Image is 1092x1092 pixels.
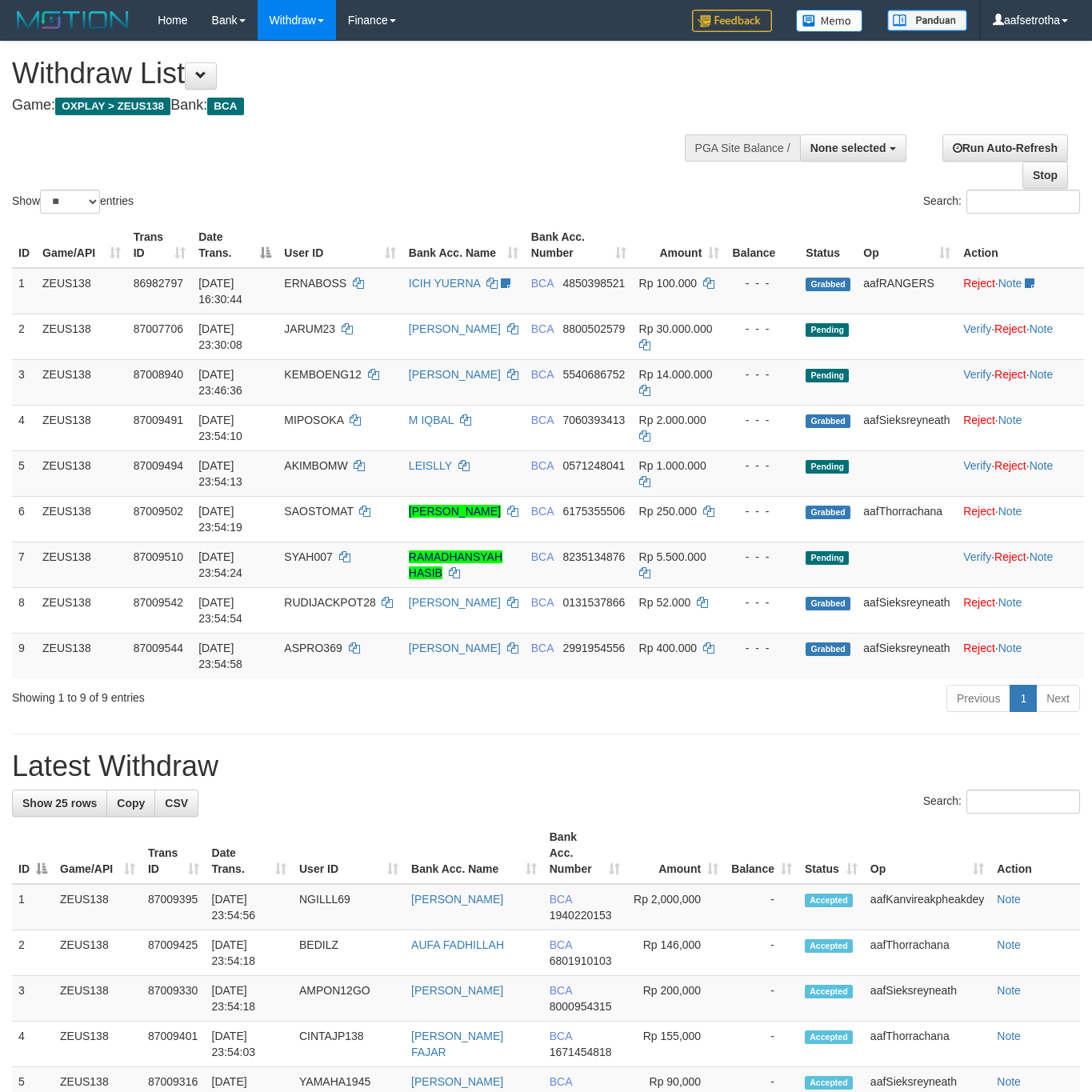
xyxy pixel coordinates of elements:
span: [DATE] 16:30:44 [198,277,242,306]
td: - [725,884,798,930]
td: 5 [12,450,36,496]
td: ZEUS138 [36,587,127,633]
td: · [957,633,1084,678]
td: [DATE] 23:54:18 [206,930,293,976]
div: PGA Site Balance / [685,134,800,162]
a: [PERSON_NAME] [409,505,501,518]
td: Rp 200,000 [626,976,725,1022]
td: ZEUS138 [36,359,127,405]
a: Show 25 rows [12,790,107,817]
td: aafThorrachana [864,1022,990,1067]
td: aafKanvireakpheakdey [864,884,990,930]
td: ZEUS138 [36,542,127,587]
td: 3 [12,359,36,405]
a: Verify [963,368,991,381]
a: Note [998,505,1022,518]
a: Verify [963,322,991,335]
img: MOTION_logo.png [12,8,134,32]
span: Grabbed [806,278,850,291]
a: [PERSON_NAME] [411,893,503,906]
label: Search: [923,790,1080,814]
a: Next [1036,685,1080,712]
a: Note [997,938,1021,951]
span: ASPRO369 [284,642,342,654]
span: Accepted [805,1030,853,1044]
span: KEMBOENG12 [284,368,361,381]
td: ZEUS138 [36,314,127,359]
th: Balance: activate to sort column ascending [725,822,798,884]
a: LEISLLY [409,459,452,472]
a: RAMADHANSYAH HASIB [409,550,502,579]
a: Previous [946,685,1010,712]
th: Game/API: activate to sort column ascending [54,822,142,884]
span: [DATE] 23:54:10 [198,414,242,442]
a: Reject [963,277,995,290]
span: BCA [531,322,554,335]
td: 87009330 [142,976,206,1022]
td: aafSieksreyneath [857,405,957,450]
a: Note [1030,550,1054,563]
span: RUDIJACKPOT28 [284,596,375,609]
th: Status: activate to sort column ascending [798,822,864,884]
input: Search: [966,790,1080,814]
span: Pending [806,369,849,382]
span: Show 25 rows [22,797,97,810]
span: Accepted [805,1076,853,1090]
span: [DATE] 23:54:19 [198,505,242,534]
td: aafSieksreyneath [857,633,957,678]
th: Status [799,222,857,268]
span: 87008940 [134,368,183,381]
a: CSV [154,790,198,817]
span: BCA [550,1075,572,1088]
td: [DATE] 23:54:56 [206,884,293,930]
th: Bank Acc. Number: activate to sort column ascending [543,822,627,884]
a: [PERSON_NAME] [409,642,501,654]
td: 9 [12,633,36,678]
a: [PERSON_NAME] [409,368,501,381]
span: Accepted [805,939,853,953]
th: User ID: activate to sort column ascending [278,222,402,268]
a: Verify [963,459,991,472]
span: Copy 8235134876 to clipboard [562,550,625,563]
a: Copy [106,790,155,817]
td: · · [957,450,1084,496]
td: ZEUS138 [36,405,127,450]
td: [DATE] 23:54:03 [206,1022,293,1067]
h1: Withdraw List [12,58,712,90]
td: ZEUS138 [36,633,127,678]
a: Reject [994,459,1026,472]
td: ZEUS138 [54,1022,142,1067]
td: 8 [12,587,36,633]
span: BCA [531,505,554,518]
a: Note [998,414,1022,426]
td: ZEUS138 [54,976,142,1022]
span: [DATE] 23:54:24 [198,550,242,579]
td: · [957,268,1084,314]
td: 3 [12,976,54,1022]
span: Copy 5540686752 to clipboard [562,368,625,381]
th: Date Trans.: activate to sort column ascending [206,822,293,884]
h4: Game: Bank: [12,98,712,114]
span: 87007706 [134,322,183,335]
td: [DATE] 23:54:18 [206,976,293,1022]
div: - - - [732,366,793,382]
td: BEDILZ [293,930,405,976]
span: Rp 100.000 [639,277,697,290]
th: Op: activate to sort column ascending [857,222,957,268]
div: - - - [732,640,793,656]
a: Note [997,984,1021,997]
span: BCA [531,596,554,609]
span: [DATE] 23:46:36 [198,368,242,397]
a: M IQBAL [409,414,454,426]
div: - - - [732,549,793,565]
h1: Latest Withdraw [12,750,1080,782]
td: aafRANGERS [857,268,957,314]
td: CINTAJP138 [293,1022,405,1067]
th: Trans ID: activate to sort column ascending [142,822,206,884]
a: Reject [963,414,995,426]
td: - [725,976,798,1022]
a: Note [997,1075,1021,1088]
a: Reject [994,368,1026,381]
td: - [725,930,798,976]
td: ZEUS138 [36,496,127,542]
